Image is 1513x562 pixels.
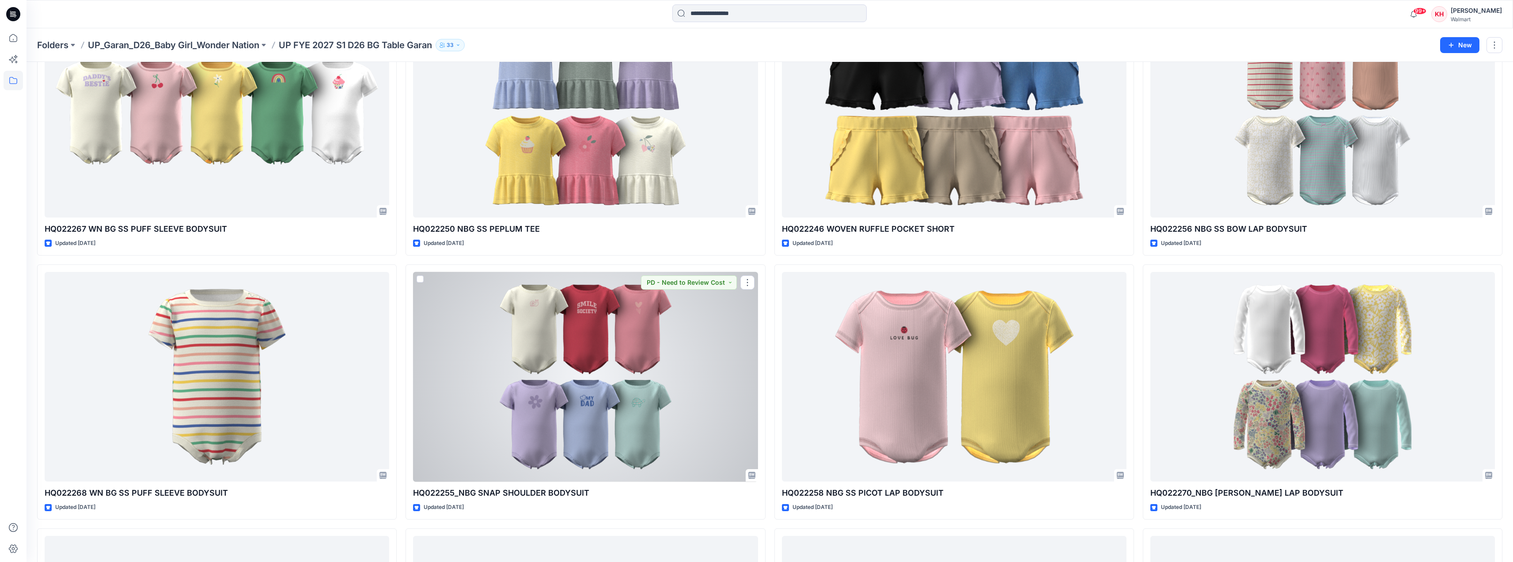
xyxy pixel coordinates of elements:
a: HQ022246 WOVEN RUFFLE POCKET SHORT [782,8,1126,218]
p: Updated [DATE] [793,503,833,512]
button: 33 [436,39,465,51]
p: HQ022268 WN BG SS PUFF SLEEVE BODYSUIT [45,487,389,499]
a: HQ022255_NBG SNAP SHOULDER BODYSUIT [413,272,758,482]
p: Updated [DATE] [1161,239,1201,248]
button: New [1440,37,1479,53]
p: Updated [DATE] [424,503,464,512]
p: HQ022250 NBG SS PEPLUM TEE [413,223,758,235]
div: KH [1431,6,1447,22]
p: HQ022270_NBG [PERSON_NAME] LAP BODYSUIT [1150,487,1495,499]
p: Updated [DATE] [1161,503,1201,512]
a: HQ022267 WN BG SS PUFF SLEEVE BODYSUIT [45,8,389,218]
p: 33 [447,40,454,50]
p: Updated [DATE] [55,503,95,512]
p: Updated [DATE] [424,239,464,248]
div: Walmart [1451,16,1502,23]
p: Updated [DATE] [55,239,95,248]
p: HQ022255_NBG SNAP SHOULDER BODYSUIT [413,487,758,499]
p: HQ022256 NBG SS BOW LAP BODYSUIT [1150,223,1495,235]
a: HQ022270_NBG LS PICOT LAP BODYSUIT [1150,272,1495,482]
p: Updated [DATE] [793,239,833,248]
a: Folders [37,39,68,51]
a: HQ022256 NBG SS BOW LAP BODYSUIT [1150,8,1495,218]
p: HQ022267 WN BG SS PUFF SLEEVE BODYSUIT [45,223,389,235]
a: HQ022250 NBG SS PEPLUM TEE [413,8,758,218]
p: HQ022258 NBG SS PICOT LAP BODYSUIT [782,487,1126,499]
span: 99+ [1413,8,1426,15]
a: UP_Garan_D26_Baby Girl_Wonder Nation [88,39,259,51]
p: HQ022246 WOVEN RUFFLE POCKET SHORT [782,223,1126,235]
a: HQ022268 WN BG SS PUFF SLEEVE BODYSUIT [45,272,389,482]
div: [PERSON_NAME] [1451,5,1502,16]
p: UP FYE 2027 S1 D26 BG Table Garan [279,39,432,51]
a: HQ022258 NBG SS PICOT LAP BODYSUIT [782,272,1126,482]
